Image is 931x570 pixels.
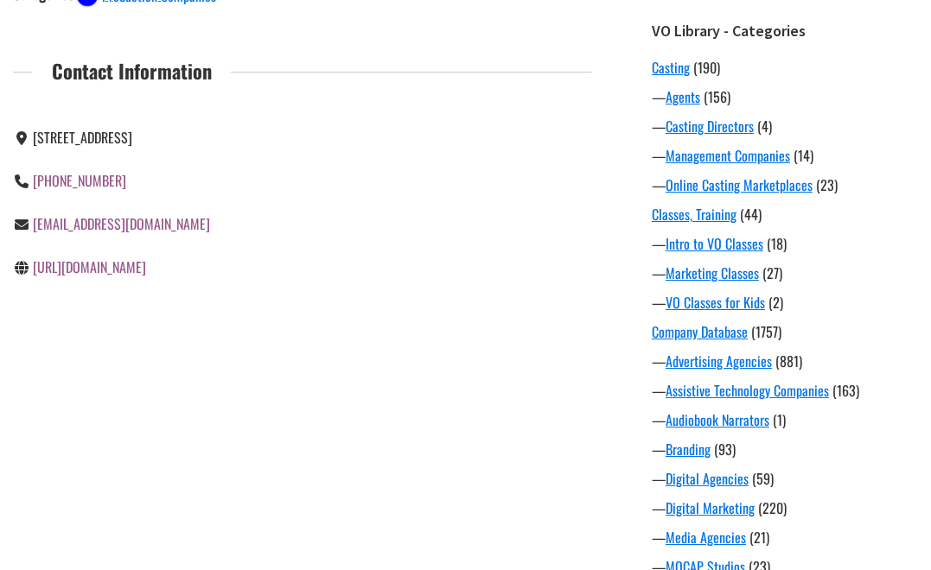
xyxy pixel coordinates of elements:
[693,57,720,78] span: (190)
[652,497,931,518] div: —
[652,233,931,254] div: —
[652,351,931,371] div: —
[652,468,931,489] div: —
[33,213,210,234] a: [EMAIL_ADDRESS][DOMAIN_NAME]
[666,380,829,401] a: Assistive Technology Companies
[666,116,754,136] a: Casting Directors
[666,145,790,166] a: Management Companies
[666,497,755,518] a: Digital Marketing
[666,86,700,107] a: Agents
[762,263,782,283] span: (27)
[33,256,146,277] a: [URL][DOMAIN_NAME]
[652,116,931,136] div: —
[33,127,132,148] span: [STREET_ADDRESS]
[666,292,765,313] a: VO Classes for Kids
[767,233,787,254] span: (18)
[752,468,774,489] span: (59)
[666,233,763,254] a: Intro to VO Classes
[33,170,126,191] a: [PHONE_NUMBER]
[751,321,781,342] span: (1757)
[652,204,737,225] a: Classes, Training
[652,380,931,401] div: —
[652,409,931,430] div: —
[816,174,838,195] span: (23)
[666,263,759,283] a: Marketing Classes
[666,439,711,459] a: Branding
[794,145,813,166] span: (14)
[666,527,746,548] a: Media Agencies
[757,116,772,136] span: (4)
[666,468,749,489] a: Digital Agencies
[652,527,931,548] div: —
[652,292,931,313] div: —
[768,292,783,313] span: (2)
[652,321,748,342] a: Company Database
[652,57,690,78] a: Casting
[740,204,762,225] span: (44)
[666,409,769,430] a: Audiobook Narrators
[32,55,231,86] span: Contact Information
[749,527,769,548] span: (21)
[652,22,931,41] h3: VO Library - Categories
[652,86,931,107] div: —
[714,439,736,459] span: (93)
[832,380,859,401] span: (163)
[652,263,931,283] div: —
[758,497,787,518] span: (220)
[775,351,802,371] span: (881)
[652,439,931,459] div: —
[666,174,813,195] a: Online Casting Marketplaces
[773,409,786,430] span: (1)
[652,145,931,166] div: —
[652,174,931,195] div: —
[704,86,730,107] span: (156)
[666,351,772,371] a: Advertising Agencies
